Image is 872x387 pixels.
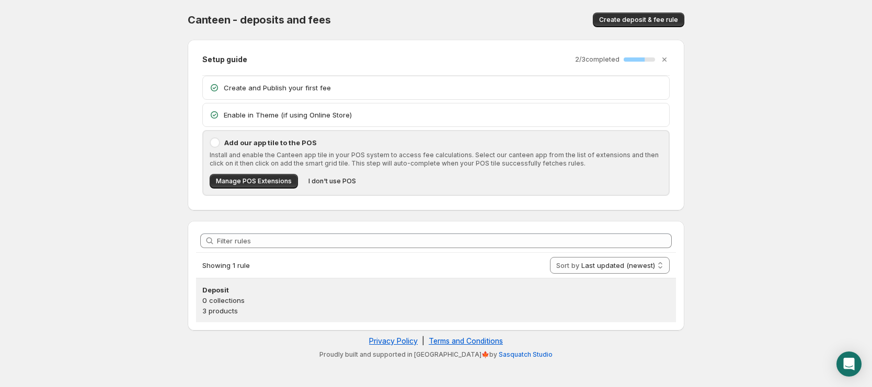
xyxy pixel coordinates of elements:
p: Proudly built and supported in [GEOGRAPHIC_DATA]🍁by [193,350,679,359]
button: Manage POS Extensions [210,174,298,189]
span: | [422,336,424,345]
span: I don't use POS [308,177,356,185]
h2: Setup guide [202,54,247,65]
span: Create deposit & fee rule [599,16,678,24]
p: 3 products [202,306,670,316]
button: I don't use POS [302,174,362,189]
h3: Deposit [202,285,670,295]
button: Create deposit & fee rule [593,13,684,27]
p: Enable in Theme (if using Online Store) [224,110,663,120]
span: Canteen - deposits and fees [188,14,331,26]
p: Install and enable the Canteen app tile in your POS system to access fee calculations. Select our... [210,151,662,168]
span: Manage POS Extensions [216,177,292,185]
p: Add our app tile to the POS [224,137,662,148]
a: Sasquatch Studio [499,350,553,358]
p: 2 / 3 completed [575,55,619,64]
a: Privacy Policy [369,336,418,345]
p: Create and Publish your first fee [224,83,663,93]
a: Terms and Conditions [429,336,503,345]
span: Showing 1 rule [202,261,250,269]
input: Filter rules [217,233,672,248]
button: Dismiss setup guide [657,52,672,67]
p: 0 collections [202,295,670,306]
div: Open Intercom Messenger [836,351,862,377]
